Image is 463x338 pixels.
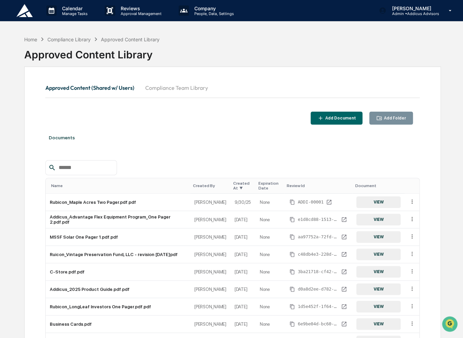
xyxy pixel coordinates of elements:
[256,211,284,228] td: None
[14,52,27,64] img: 8933085812038_c878075ebb4cc5468115_72.jpg
[298,199,324,205] span: ADDI-00001
[189,5,237,11] p: Company
[256,194,284,211] td: None
[355,183,402,188] div: Toggle SortBy
[14,93,19,98] img: 1746055101610-c473b297-6a78-478c-a979-82029cc54cd1
[7,86,18,97] img: Jack Rasmussen
[57,93,59,98] span: •
[288,250,296,258] button: Copy Id
[46,194,190,211] td: Rubicon_Maple Acres Two Pager.pdf.pdf
[49,140,55,145] div: 🗄️
[288,233,296,241] button: Copy Id
[298,252,339,257] span: c48db4e3-228d-413f-85c5-abb1a8f2afdd
[31,59,94,64] div: We're available if you need us!
[57,11,91,16] p: Manage Tasks
[16,4,33,17] img: logo
[256,263,284,281] td: None
[60,111,74,116] span: [DATE]
[190,246,230,263] td: [PERSON_NAME]
[31,52,112,59] div: Start new chat
[230,194,256,211] td: 9/30/25
[369,112,413,125] button: Add Folder
[190,281,230,298] td: [PERSON_NAME]
[46,298,190,315] td: Rubicon_LongLeaf Investors One Pager.pdf.pdf
[386,5,439,11] p: [PERSON_NAME]
[14,111,19,117] img: 1746055101610-c473b297-6a78-478c-a979-82029cc54cd1
[140,80,213,96] button: Compliance Team Library
[288,268,296,276] button: Copy Id
[298,286,339,292] span: d0a8d2ee-d782-48c2-8c42-7116931bc2ae
[233,181,253,191] div: Toggle SortBy
[60,93,74,98] span: [DATE]
[7,52,19,64] img: 1746055101610-c473b297-6a78-478c-a979-82029cc54cd1
[46,246,190,263] td: Ruicon_Vintage Preservation Fund, LLC - revision [DATE]pdf
[258,181,281,191] div: Toggle SortBy
[356,196,401,208] button: VIEW
[230,315,256,333] td: [DATE]
[239,186,243,191] span: ▼
[298,217,339,222] span: e1d8cd88-1513-46f0-8219-edf972774b7e
[256,315,284,333] td: None
[356,249,401,260] button: VIEW
[356,231,401,243] button: VIEW
[288,198,296,206] button: Copy Id
[24,37,37,42] div: Home
[256,228,284,246] td: None
[288,302,296,311] button: Copy Id
[230,211,256,228] td: [DATE]
[340,215,348,224] a: View Review
[340,233,348,241] a: View Review
[57,5,91,11] p: Calendar
[311,112,363,125] button: Add Document
[356,283,401,295] button: VIEW
[356,318,401,330] button: VIEW
[190,315,230,333] td: [PERSON_NAME]
[24,43,441,61] div: Approved Content Library
[46,263,190,281] td: C-Store.pdf.pdf
[47,37,91,42] div: Compliance Library
[287,183,349,188] div: Toggle SortBy
[101,37,160,42] div: Approved Content Library
[340,250,348,258] a: View Review
[383,116,406,121] div: Add Folder
[45,80,140,96] button: Approved Content (Shared w/ Users)
[190,263,230,281] td: [PERSON_NAME]
[193,183,228,188] div: Toggle SortBy
[386,11,439,16] p: Admin • Addicus Advisors
[340,285,348,293] a: View Review
[21,93,55,98] span: [PERSON_NAME]
[189,11,237,16] p: People, Data, Settings
[230,281,256,298] td: [DATE]
[46,211,190,228] td: Addicus_Advantage Flex Equipment Program_One Pager 2.pdf.pdf
[14,152,43,159] span: Data Lookup
[230,298,256,315] td: [DATE]
[7,104,18,115] img: Jack Rasmussen
[298,234,339,240] span: aa97752a-72fd-403f-a0f1-7c87a7a45a3a
[410,183,417,188] div: Toggle SortBy
[4,150,46,162] a: 🔎Data Lookup
[46,315,190,333] td: Business Cards.pdf
[46,281,190,298] td: Addicus_2025 Product Guide.pdf.pdf
[7,14,124,25] p: How can we help?
[51,183,188,188] div: Toggle SortBy
[256,281,284,298] td: None
[190,228,230,246] td: [PERSON_NAME]
[57,111,59,116] span: •
[230,263,256,281] td: [DATE]
[45,80,420,96] div: secondary tabs example
[340,320,348,328] a: View Review
[115,5,165,11] p: Reviews
[47,137,87,149] a: 🗄️Attestations
[288,320,296,328] button: Copy Id
[4,137,47,149] a: 🖐️Preclearance
[46,228,190,246] td: MSSF Solar One Pager 1.pdf.pdf
[115,11,165,16] p: Approval Management
[45,128,420,147] div: Documents
[7,153,12,158] div: 🔎
[190,194,230,211] td: [PERSON_NAME]
[56,139,85,146] span: Attestations
[288,285,296,293] button: Copy Id
[230,246,256,263] td: [DATE]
